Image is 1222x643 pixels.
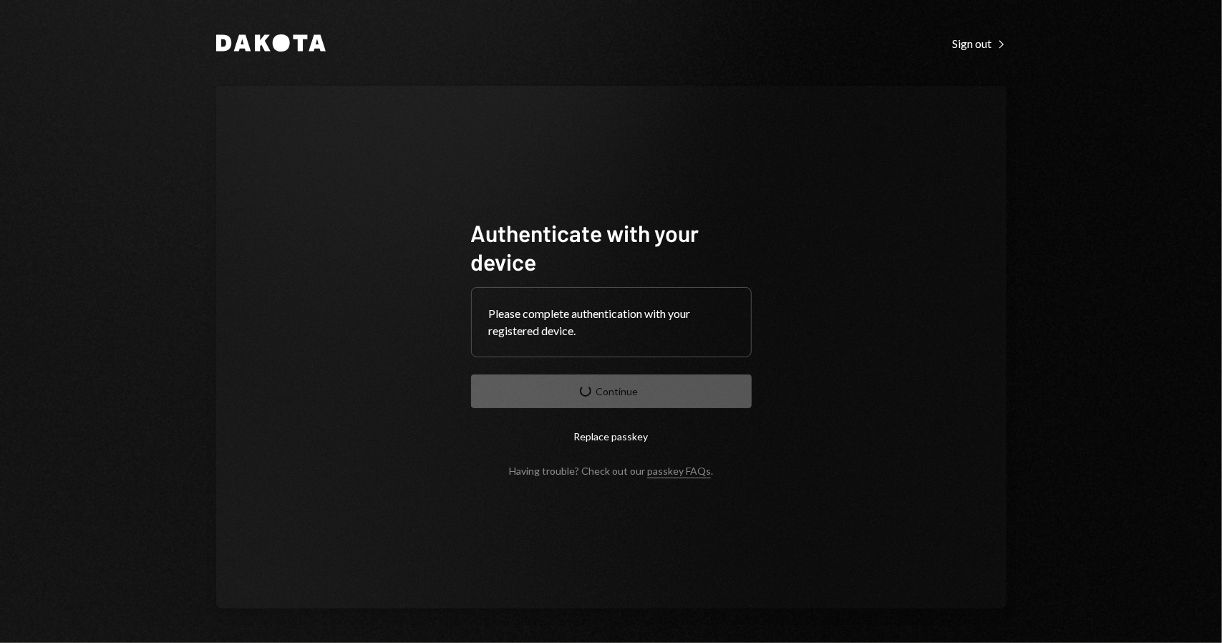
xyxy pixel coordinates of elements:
a: Sign out [953,35,1007,51]
div: Sign out [953,37,1007,51]
h1: Authenticate with your device [471,218,752,276]
div: Please complete authentication with your registered device. [489,305,734,339]
div: Having trouble? Check out our . [509,465,713,477]
a: passkey FAQs [647,465,711,478]
button: Replace passkey [471,420,752,453]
